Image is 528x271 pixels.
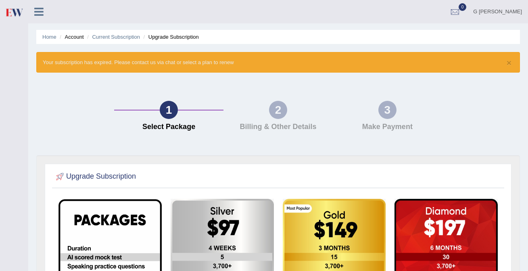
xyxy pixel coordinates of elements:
a: Current Subscription [92,34,140,40]
div: 2 [269,101,287,119]
h4: Billing & Other Details [227,123,329,131]
a: Home [42,34,56,40]
h4: Select Package [118,123,219,131]
h2: Upgrade Subscription [54,171,136,183]
li: Upgrade Subscription [142,33,199,41]
div: 3 [378,101,397,119]
span: 0 [459,3,467,11]
li: Account [58,33,83,41]
div: Your subscription has expired. Please contact us via chat or select a plan to renew [36,52,520,73]
button: × [507,58,511,67]
div: 1 [160,101,178,119]
h4: Make Payment [337,123,438,131]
